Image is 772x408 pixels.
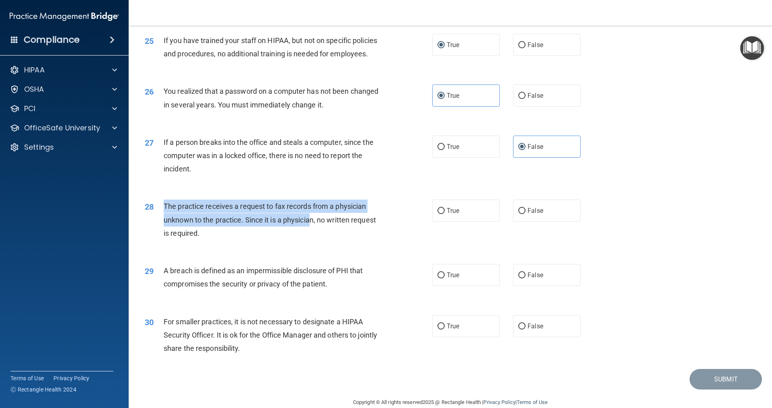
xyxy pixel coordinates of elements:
[164,266,363,288] span: A breach is defined as an impermissible disclosure of PHI that compromises the security or privac...
[145,87,154,97] span: 26
[145,138,154,148] span: 27
[740,36,764,60] button: Open Resource Center
[483,399,515,405] a: Privacy Policy
[528,41,543,49] span: False
[164,317,377,352] span: For smaller practices, it is not necessary to designate a HIPAA Security Officer. It is ok for th...
[164,138,374,173] span: If a person breaks into the office and steals a computer, since the computer was in a locked offi...
[145,317,154,327] span: 30
[517,399,548,405] a: Terms of Use
[24,65,45,75] p: HIPAA
[164,36,377,58] span: If you have trained your staff on HIPAA, but not on specific policies and procedures, no addition...
[447,143,459,150] span: True
[53,374,90,382] a: Privacy Policy
[145,36,154,46] span: 25
[10,385,76,394] span: Ⓒ Rectangle Health 2024
[10,8,119,25] img: PMB logo
[10,84,117,94] a: OSHA
[24,104,35,113] p: PCI
[528,92,543,99] span: False
[10,104,117,113] a: PCI
[24,84,44,94] p: OSHA
[447,322,459,330] span: True
[633,351,762,383] iframe: Drift Widget Chat Controller
[528,271,543,279] span: False
[24,34,80,45] h4: Compliance
[24,123,100,133] p: OfficeSafe University
[518,272,526,278] input: False
[24,142,54,152] p: Settings
[528,143,543,150] span: False
[518,93,526,99] input: False
[437,208,445,214] input: True
[518,42,526,48] input: False
[437,93,445,99] input: True
[164,87,378,109] span: You realized that a password on a computer has not been changed in several years. You must immedi...
[437,144,445,150] input: True
[447,92,459,99] span: True
[10,142,117,152] a: Settings
[518,324,526,330] input: False
[437,272,445,278] input: True
[437,324,445,330] input: True
[528,322,543,330] span: False
[518,208,526,214] input: False
[437,42,445,48] input: True
[447,207,459,214] span: True
[145,202,154,212] span: 28
[447,271,459,279] span: True
[447,41,459,49] span: True
[164,202,376,237] span: The practice receives a request to fax records from a physician unknown to the practice. Since it...
[145,266,154,276] span: 29
[10,65,117,75] a: HIPAA
[10,123,117,133] a: OfficeSafe University
[518,144,526,150] input: False
[10,374,44,382] a: Terms of Use
[528,207,543,214] span: False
